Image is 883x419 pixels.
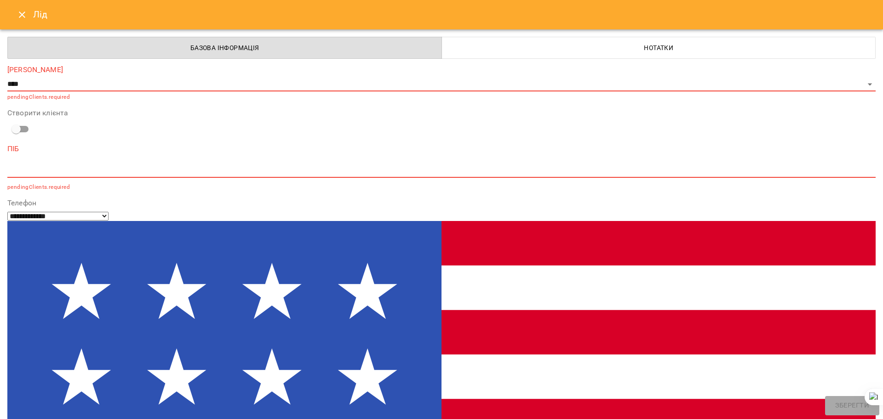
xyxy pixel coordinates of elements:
button: Базова інформація [7,37,442,59]
button: Close [11,4,33,26]
span: Базова інформація [13,42,436,53]
h6: Лід [33,7,872,22]
p: pendingClients.required [7,93,876,102]
button: Нотатки [441,37,876,59]
label: Телефон [7,199,876,207]
select: Phone number country [7,212,109,221]
label: Створити клієнта [7,109,876,117]
label: [PERSON_NAME] [7,66,876,74]
label: ПІБ [7,145,876,153]
p: pendingClients.required [7,183,876,192]
span: Нотатки [447,42,871,53]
